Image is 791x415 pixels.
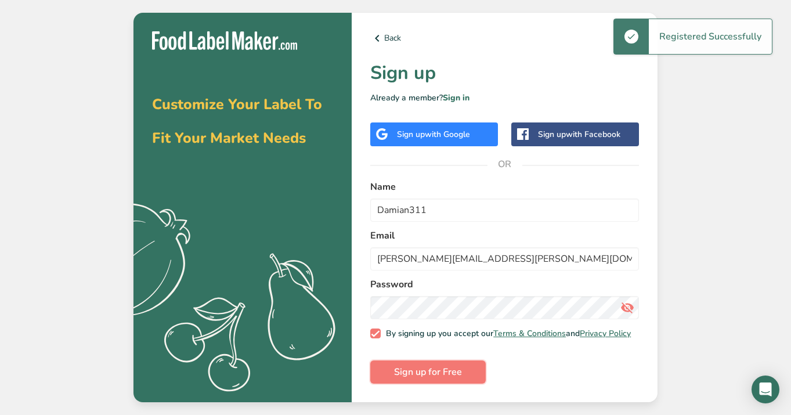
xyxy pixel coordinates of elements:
span: OR [487,147,522,182]
a: Sign in [443,92,469,103]
div: Sign up [538,128,620,140]
span: Sign up for Free [394,365,462,379]
img: Food Label Maker [152,31,297,50]
div: Registered Successfully [649,19,772,54]
span: By signing up you accept our and [381,329,631,339]
label: Email [370,229,639,243]
label: Name [370,180,639,194]
h1: Sign up [370,59,639,87]
input: email@example.com [370,247,639,270]
div: Open Intercom Messenger [752,376,779,403]
p: Already a member? [370,92,639,104]
span: with Google [425,129,470,140]
span: Customize Your Label To Fit Your Market Needs [152,95,322,148]
a: Privacy Policy [580,328,631,339]
a: Terms & Conditions [493,328,566,339]
a: Back [370,31,639,45]
label: Password [370,277,639,291]
button: Sign up for Free [370,360,486,384]
input: John Doe [370,199,639,222]
span: with Facebook [566,129,620,140]
div: Sign up [397,128,470,140]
